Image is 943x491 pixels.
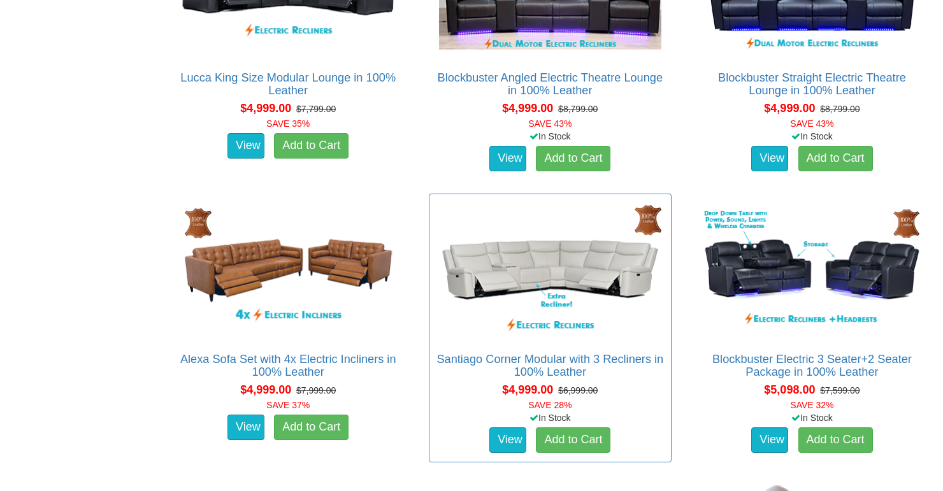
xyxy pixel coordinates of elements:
[240,383,291,396] span: $4,999.00
[240,102,291,115] span: $4,999.00
[426,411,674,424] div: In Stock
[528,118,572,129] font: SAVE 43%
[558,385,598,395] del: $6,999.00
[698,201,926,340] img: Blockbuster Electric 3 Seater+2 Seater Package in 100% Leather
[820,104,860,114] del: $8,799.00
[436,201,665,340] img: Santiago Corner Modular with 3 Recliners in 100% Leather
[558,104,598,114] del: $8,799.00
[798,146,873,171] a: Add to Cart
[790,118,833,129] font: SAVE 43%
[296,104,336,114] del: $7,799.00
[536,146,610,171] a: Add to Cart
[180,71,396,97] a: Lucca King Size Modular Lounge in 100% Leather
[426,130,674,143] div: In Stock
[438,71,663,97] a: Blockbuster Angled Electric Theatre Lounge in 100% Leather
[489,427,526,453] a: View
[502,383,553,396] span: $4,999.00
[764,383,815,396] span: $5,098.00
[274,133,349,159] a: Add to Cart
[712,353,912,378] a: Blockbuster Electric 3 Seater+2 Seater Package in 100% Leather
[266,400,310,410] font: SAVE 37%
[296,385,336,395] del: $7,999.00
[764,102,815,115] span: $4,999.00
[528,400,572,410] font: SAVE 28%
[820,385,860,395] del: $7,599.00
[266,118,310,129] font: SAVE 35%
[274,415,349,440] a: Add to Cart
[436,353,663,378] a: Santiago Corner Modular with 3 Recliners in 100% Leather
[718,71,906,97] a: Blockbuster Straight Electric Theatre Lounge in 100% Leather
[790,400,833,410] font: SAVE 32%
[227,133,264,159] a: View
[688,130,936,143] div: In Stock
[751,427,788,453] a: View
[180,353,396,378] a: Alexa Sofa Set with 4x Electric Incliners in 100% Leather
[489,146,526,171] a: View
[688,411,936,424] div: In Stock
[798,427,873,453] a: Add to Cart
[751,146,788,171] a: View
[502,102,553,115] span: $4,999.00
[227,415,264,440] a: View
[174,201,403,340] img: Alexa Sofa Set with 4x Electric Incliners in 100% Leather
[536,427,610,453] a: Add to Cart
